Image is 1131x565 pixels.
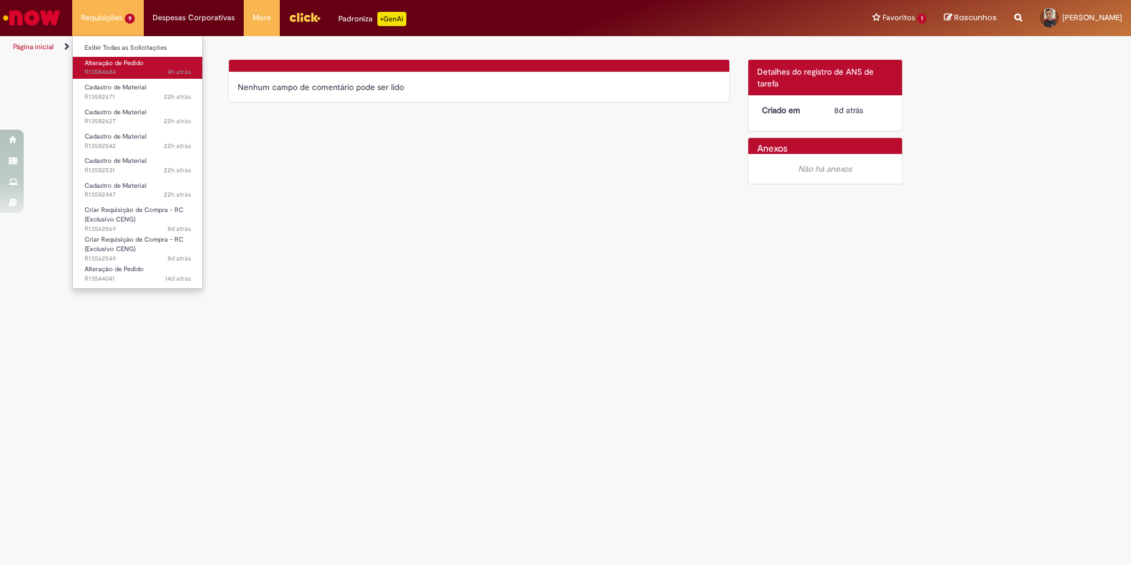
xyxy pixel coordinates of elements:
[1,6,62,30] img: ServiceNow
[85,142,191,151] span: R13582542
[85,132,146,141] span: Cadastro de Material
[85,235,183,253] span: Criar Requisição de Compra - RC (Exclusivo CENG)
[73,263,203,285] a: Aberto R13544041 : Alteração de Pedido
[753,104,826,116] dt: Criado em
[125,14,135,24] span: 9
[81,12,122,24] span: Requisições
[73,57,203,79] a: Aberto R13584684 : Alteração de Pedido
[73,179,203,201] a: Aberto R13582447 : Cadastro de Material
[834,104,889,116] div: 24/09/2025 08:21:18
[85,68,191,77] span: R13584684
[85,92,191,102] span: R13582671
[338,12,406,26] div: Padroniza
[85,83,146,92] span: Cadastro de Material
[834,105,863,115] span: 8d atrás
[377,12,406,26] p: +GenAi
[85,117,191,126] span: R13582627
[13,42,54,52] a: Página inicial
[167,224,191,233] span: 8d atrás
[883,12,915,24] span: Favoritos
[167,254,191,263] time: 24/09/2025 11:32:51
[757,66,874,89] span: Detalhes do registro de ANS de tarefa
[164,190,191,199] span: 22h atrás
[85,156,146,165] span: Cadastro de Material
[164,166,191,175] span: 22h atrás
[85,254,191,264] span: R13562549
[164,166,191,175] time: 30/09/2025 15:50:08
[164,117,191,126] span: 22h atrás
[73,204,203,229] a: Aberto R13562569 : Criar Requisição de Compra - RC (Exclusivo CENG)
[917,14,926,24] span: 1
[9,36,745,58] ul: Trilhas de página
[944,12,997,24] a: Rascunhos
[165,274,191,283] span: 14d atrás
[72,36,203,289] ul: Requisições
[85,206,183,224] span: Criar Requisição de Compra - RC (Exclusivo CENG)
[85,59,144,68] span: Alteração de Pedido
[164,142,191,150] time: 30/09/2025 15:52:26
[73,233,203,259] a: Aberto R13562549 : Criar Requisição de Compra - RC (Exclusivo CENG)
[165,274,191,283] time: 17/09/2025 14:40:13
[798,163,852,174] em: Não há anexos
[289,8,321,26] img: click_logo_yellow_360x200.png
[164,142,191,150] span: 22h atrás
[253,12,271,24] span: More
[238,81,720,93] div: Nenhum campo de comentário pode ser lido
[164,92,191,101] span: 22h atrás
[164,92,191,101] time: 30/09/2025 16:11:14
[85,166,191,175] span: R13582531
[164,117,191,126] time: 30/09/2025 16:06:26
[153,12,235,24] span: Despesas Corporativas
[1062,12,1122,23] span: [PERSON_NAME]
[85,224,191,234] span: R13562569
[85,274,191,284] span: R13544041
[73,106,203,128] a: Aberto R13582627 : Cadastro de Material
[167,224,191,233] time: 24/09/2025 11:35:57
[85,190,191,200] span: R13582447
[757,144,787,155] h2: Anexos
[85,181,146,190] span: Cadastro de Material
[954,12,997,23] span: Rascunhos
[167,254,191,263] span: 8d atrás
[834,105,863,115] time: 24/09/2025 08:21:18
[85,108,146,117] span: Cadastro de Material
[167,68,191,76] time: 01/10/2025 09:58:31
[85,265,144,274] span: Alteração de Pedido
[167,68,191,76] span: 4h atrás
[73,155,203,176] a: Aberto R13582531 : Cadastro de Material
[164,190,191,199] time: 30/09/2025 15:39:24
[73,41,203,54] a: Exibir Todas as Solicitações
[73,81,203,103] a: Aberto R13582671 : Cadastro de Material
[73,130,203,152] a: Aberto R13582542 : Cadastro de Material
